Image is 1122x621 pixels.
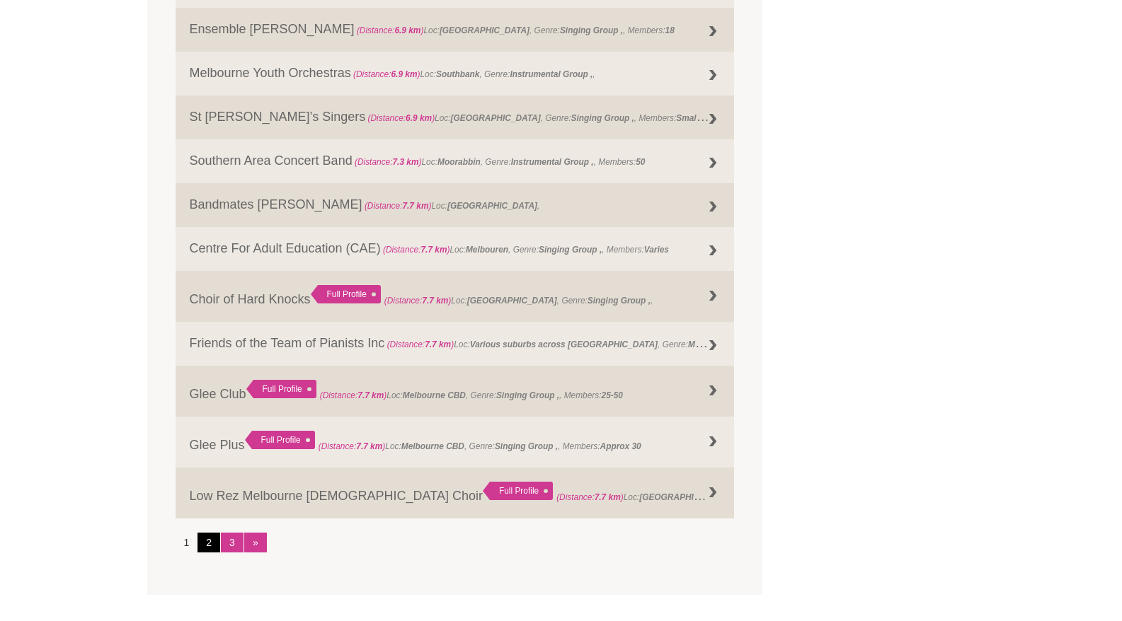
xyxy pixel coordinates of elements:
[357,25,424,35] span: (Distance: )
[495,441,558,451] strong: Singing Group ,
[391,69,417,79] strong: 6.9 km
[176,8,735,52] a: Ensemble [PERSON_NAME] (Distance:6.9 km)Loc:[GEOGRAPHIC_DATA], Genre:Singing Group ,, Members:18
[556,492,624,502] span: (Distance: )
[365,201,432,211] span: (Distance: )
[636,157,645,167] strong: 50
[319,441,386,451] span: (Distance: )
[511,157,594,167] strong: Instrumental Group ,
[383,245,450,255] span: (Distance: )
[447,201,537,211] strong: [GEOGRAPHIC_DATA]
[436,69,479,79] strong: Southbank
[384,296,653,306] span: Loc: , Genre: ,
[384,336,790,350] span: Loc: , Genre: ,
[245,431,315,449] div: Full Profile
[176,139,735,183] a: Southern Area Concert Band (Distance:7.3 km)Loc:Moorabbin, Genre:Instrumental Group ,, Members:50
[176,322,735,366] a: Friends of the Team of Pianists Inc (Distance:7.7 km)Loc:Various suburbs across [GEOGRAPHIC_DATA]...
[470,339,658,349] strong: Various suburbs across [GEOGRAPHIC_DATA]
[510,69,593,79] strong: Instrumental Group ,
[422,296,448,306] strong: 7.7 km
[588,296,651,306] strong: Singing Group ,
[437,157,481,167] strong: Moorabbin
[393,157,419,167] strong: 7.3 km
[425,339,451,349] strong: 7.7 km
[355,25,675,35] span: Loc: , Genre: , Members:
[176,227,735,271] a: Centre For Adult Education (CAE) (Distance:7.7 km)Loc:Melbouren, Genre:Singing Group ,, Members:V...
[420,245,447,255] strong: 7.7 km
[362,201,540,211] span: Loc: ,
[440,25,529,35] strong: [GEOGRAPHIC_DATA]
[176,417,735,468] a: Glee Plus Full Profile (Distance:7.7 km)Loc:Melbourne CBD, Genre:Singing Group ,, Members:Approx 30
[496,390,559,400] strong: Singing Group ,
[244,533,267,552] a: »
[600,441,641,451] strong: Approx 30
[320,390,387,400] span: (Distance: )
[571,113,634,123] strong: Singing Group ,
[176,183,735,227] a: Bandmates [PERSON_NAME] (Distance:7.7 km)Loc:[GEOGRAPHIC_DATA],
[402,201,428,211] strong: 7.7 km
[355,157,422,167] span: (Distance: )
[368,113,435,123] span: (Distance: )
[639,489,729,503] strong: [GEOGRAPHIC_DATA]
[357,390,384,400] strong: 7.7 km
[176,366,735,417] a: Glee Club Full Profile (Distance:7.7 km)Loc:Melbourne CBD, Genre:Singing Group ,, Members:25-50
[467,296,557,306] strong: [GEOGRAPHIC_DATA]
[602,390,623,400] strong: 25-50
[466,245,508,255] strong: Melbouren
[556,489,874,503] span: Loc: , Genre: , Members:
[176,271,735,322] a: Choir of Hard Knocks Full Profile (Distance:7.7 km)Loc:[GEOGRAPHIC_DATA], Genre:Singing Group ,,
[451,113,541,123] strong: [GEOGRAPHIC_DATA]
[311,285,381,303] div: Full Profile
[676,110,726,124] strong: Small Group
[221,533,244,552] a: 3
[353,69,420,79] span: (Distance: )
[403,390,466,400] strong: Melbourne CBD
[365,110,726,124] span: Loc: , Genre: , Members:
[483,482,553,500] div: Full Profile
[401,441,464,451] strong: Melbourne CBD
[353,157,646,167] span: Loc: , Genre: , Members:
[406,113,432,123] strong: 6.9 km
[387,339,454,349] span: (Distance: )
[176,95,735,139] a: St [PERSON_NAME]’s Singers (Distance:6.9 km)Loc:[GEOGRAPHIC_DATA], Genre:Singing Group ,, Members...
[356,441,382,451] strong: 7.7 km
[665,25,675,35] strong: 18
[320,390,623,400] span: Loc: , Genre: , Members:
[319,441,641,451] span: Loc: , Genre: , Members:
[381,245,669,255] span: Loc: , Genre: , Members:
[176,468,735,518] a: Low Rez Melbourne [DEMOGRAPHIC_DATA] Choir Full Profile (Distance:7.7 km)Loc:[GEOGRAPHIC_DATA], G...
[176,52,735,95] a: Melbourne Youth Orchestras (Distance:6.9 km)Loc:Southbank, Genre:Instrumental Group ,,
[688,336,788,350] strong: Music Session (regular) ,
[595,492,621,502] strong: 7.7 km
[384,296,452,306] span: (Distance: )
[176,533,198,552] li: 1
[560,25,623,35] strong: Singing Group ,
[644,245,669,255] strong: Varies
[351,69,595,79] span: Loc: , Genre: ,
[394,25,420,35] strong: 6.9 km
[198,533,220,552] a: 2
[246,380,316,398] div: Full Profile
[539,245,602,255] strong: Singing Group ,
